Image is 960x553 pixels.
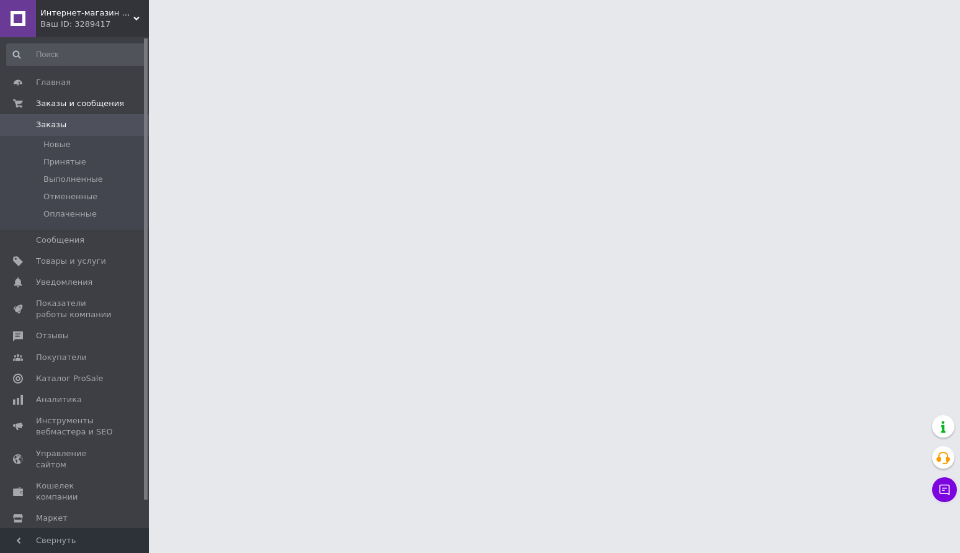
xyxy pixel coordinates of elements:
span: Каталог ProSale [36,373,103,384]
span: Выполненные [43,174,103,185]
span: Заказы и сообщения [36,98,124,109]
span: Управление сайтом [36,448,115,470]
span: Интернет-магазин "Digital Product" [40,7,133,19]
span: Показатели работы компании [36,298,115,320]
span: Инструменты вебмастера и SEO [36,415,115,438]
span: Кошелек компании [36,480,115,503]
span: Отзывы [36,330,69,341]
span: Оплаченные [43,209,97,220]
span: Заказы [36,119,66,130]
span: Аналитика [36,394,82,405]
span: Уведомления [36,277,92,288]
span: Принятые [43,156,86,168]
button: Чат с покупателем [932,477,957,502]
span: Отмененные [43,191,97,202]
span: Сообщения [36,235,84,246]
div: Ваш ID: 3289417 [40,19,149,30]
span: Маркет [36,513,68,524]
span: Покупатели [36,352,87,363]
input: Поиск [6,43,146,66]
span: Главная [36,77,71,88]
span: Новые [43,139,71,150]
span: Товары и услуги [36,256,106,267]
